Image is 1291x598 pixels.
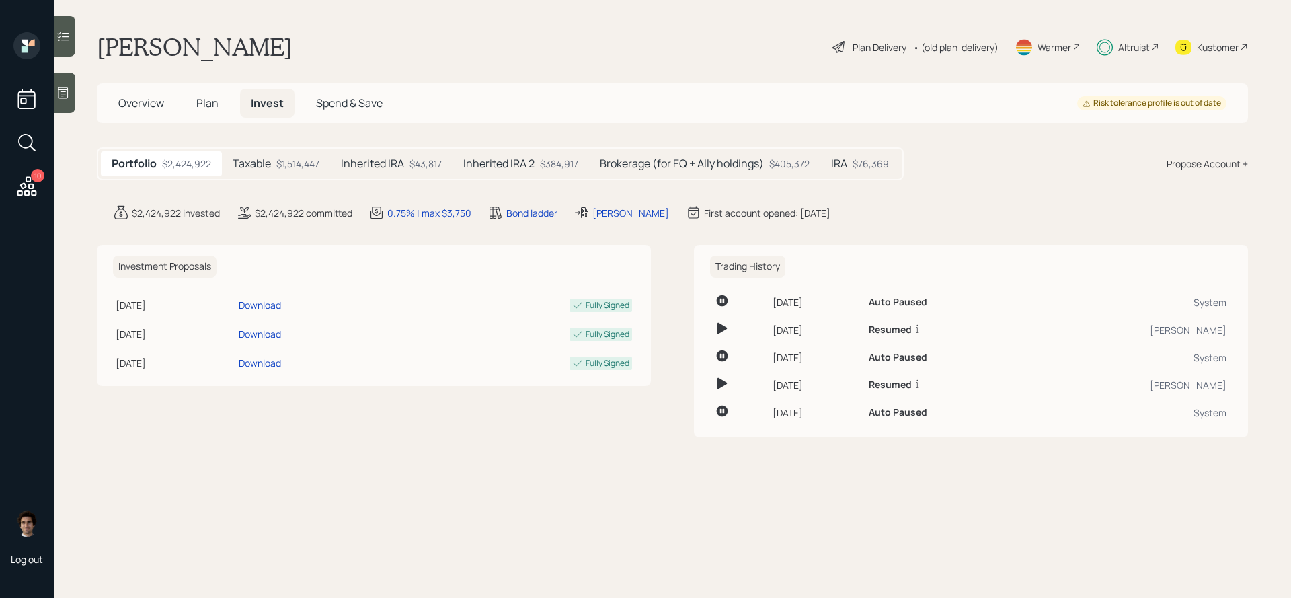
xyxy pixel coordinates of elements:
[773,350,858,365] div: [DATE]
[1118,40,1150,54] div: Altruist
[132,206,220,220] div: $2,424,922 invested
[196,96,219,110] span: Plan
[869,379,912,391] h6: Resumed
[853,157,889,171] div: $76,369
[773,378,858,392] div: [DATE]
[869,297,927,308] h6: Auto Paused
[773,323,858,337] div: [DATE]
[592,206,669,220] div: [PERSON_NAME]
[506,206,557,220] div: Bond ladder
[540,157,578,171] div: $384,917
[118,96,164,110] span: Overview
[341,157,404,170] h5: Inherited IRA
[113,256,217,278] h6: Investment Proposals
[773,295,858,309] div: [DATE]
[112,157,157,170] h5: Portfolio
[586,357,629,369] div: Fully Signed
[276,157,319,171] div: $1,514,447
[831,157,847,170] h5: IRA
[116,356,233,370] div: [DATE]
[251,96,284,110] span: Invest
[1197,40,1239,54] div: Kustomer
[1031,406,1226,420] div: System
[1031,323,1226,337] div: [PERSON_NAME]
[463,157,535,170] h5: Inherited IRA 2
[1031,378,1226,392] div: [PERSON_NAME]
[1031,295,1226,309] div: System
[13,510,40,537] img: harrison-schaefer-headshot-2.png
[162,157,211,171] div: $2,424,922
[869,324,912,336] h6: Resumed
[255,206,352,220] div: $2,424,922 committed
[769,157,810,171] div: $405,372
[239,356,281,370] div: Download
[233,157,271,170] h5: Taxable
[869,352,927,363] h6: Auto Paused
[11,553,43,566] div: Log out
[1083,98,1221,109] div: Risk tolerance profile is out of date
[316,96,383,110] span: Spend & Save
[586,299,629,311] div: Fully Signed
[116,298,233,312] div: [DATE]
[239,327,281,341] div: Download
[409,157,442,171] div: $43,817
[239,298,281,312] div: Download
[1167,157,1248,171] div: Propose Account +
[710,256,785,278] h6: Trading History
[116,327,233,341] div: [DATE]
[773,406,858,420] div: [DATE]
[600,157,764,170] h5: Brokerage (for EQ + Ally holdings)
[853,40,906,54] div: Plan Delivery
[586,328,629,340] div: Fully Signed
[387,206,471,220] div: 0.75% | max $3,750
[1038,40,1071,54] div: Warmer
[869,407,927,418] h6: Auto Paused
[1031,350,1226,365] div: System
[97,32,292,62] h1: [PERSON_NAME]
[31,169,44,182] div: 10
[913,40,999,54] div: • (old plan-delivery)
[704,206,830,220] div: First account opened: [DATE]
